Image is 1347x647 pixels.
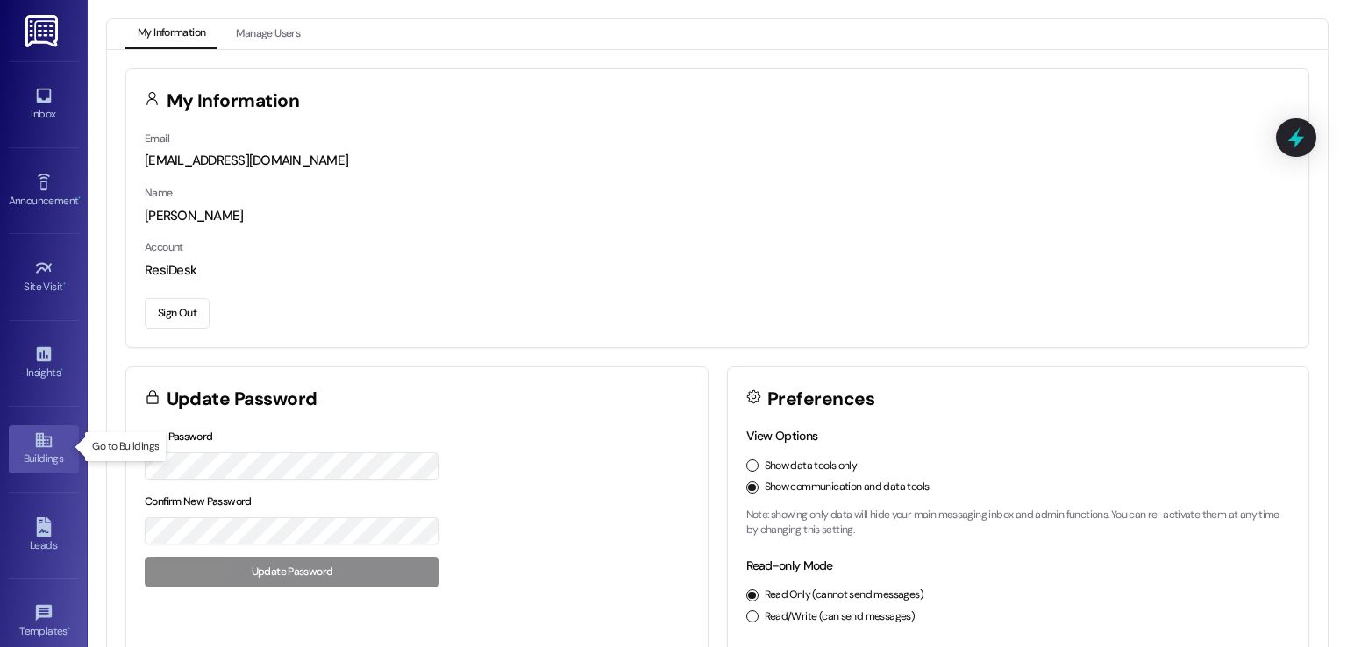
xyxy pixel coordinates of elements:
a: Templates • [9,598,79,645]
div: ResiDesk [145,261,1290,280]
h3: Update Password [167,390,317,409]
label: Show data tools only [765,459,858,474]
label: Name [145,186,173,200]
a: Site Visit • [9,253,79,301]
p: Note: showing only data will hide your main messaging inbox and admin functions. You can re-activ... [746,508,1291,538]
label: New Password [145,430,213,444]
div: [PERSON_NAME] [145,207,1290,225]
h3: Preferences [767,390,874,409]
a: Buildings [9,425,79,473]
button: My Information [125,19,217,49]
label: Read/Write (can send messages) [765,609,916,625]
label: Read Only (cannot send messages) [765,587,923,603]
span: • [68,622,70,635]
button: Manage Users [224,19,312,49]
button: Sign Out [145,298,210,329]
h3: My Information [167,92,300,110]
span: • [63,278,66,290]
a: Insights • [9,339,79,387]
p: Go to Buildings [92,439,159,454]
label: Account [145,240,183,254]
label: Confirm New Password [145,494,252,508]
label: View Options [746,428,818,444]
div: [EMAIL_ADDRESS][DOMAIN_NAME] [145,152,1290,170]
span: • [78,192,81,204]
label: Read-only Mode [746,558,833,573]
a: Inbox [9,81,79,128]
label: Show communication and data tools [765,480,930,495]
img: ResiDesk Logo [25,15,61,47]
a: Leads [9,512,79,559]
span: • [61,364,63,376]
label: Email [145,132,169,146]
